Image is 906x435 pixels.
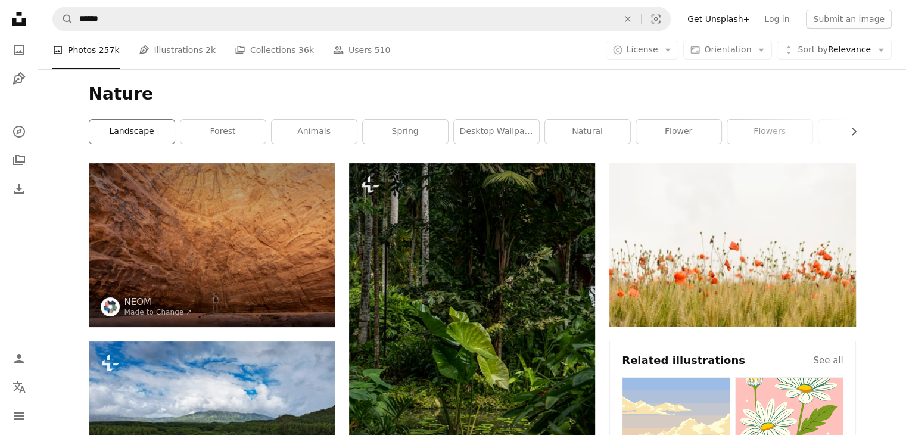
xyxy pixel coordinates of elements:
button: License [606,41,679,60]
img: orange flowers [609,163,855,327]
span: 36k [298,44,314,57]
form: Find visuals sitewide [52,7,671,31]
span: Sort by [798,45,827,54]
span: Orientation [704,45,751,54]
button: Search Unsplash [53,8,73,30]
a: spring [363,120,448,144]
a: Illustrations [7,67,31,91]
img: a man standing in the middle of a canyon [89,163,335,327]
button: Sort byRelevance [777,41,892,60]
a: flowers [727,120,812,144]
a: a man standing in the middle of a canyon [89,240,335,250]
a: NEOM [124,296,192,308]
a: Log in / Sign up [7,347,31,371]
a: Users 510 [333,31,390,69]
a: natural [545,120,630,144]
a: Illustrations 2k [139,31,216,69]
a: flower [636,120,721,144]
a: forest [180,120,266,144]
a: Explore [7,120,31,144]
a: Made to Change ↗ [124,308,192,316]
a: Collections 36k [235,31,314,69]
img: Go to NEOM's profile [101,297,120,316]
a: Home — Unsplash [7,7,31,33]
a: Download History [7,177,31,201]
a: mountain [818,120,904,144]
a: Collections [7,148,31,172]
button: Menu [7,404,31,428]
a: desktop wallpaper [454,120,539,144]
h4: Related illustrations [622,353,745,368]
a: orange flowers [609,239,855,250]
a: Get Unsplash+ [680,10,757,29]
h1: Nature [89,83,856,105]
span: 510 [375,44,391,57]
button: Submit an image [806,10,892,29]
a: a lush green forest filled with lots of trees [349,342,595,353]
span: Relevance [798,44,871,56]
button: Clear [615,8,641,30]
span: 2k [206,44,216,57]
a: landscape [89,120,175,144]
a: Photos [7,38,31,62]
a: Log in [757,10,796,29]
a: animals [272,120,357,144]
button: Orientation [683,41,772,60]
button: Visual search [642,8,670,30]
span: License [627,45,658,54]
a: See all [813,353,843,368]
button: Language [7,375,31,399]
button: scroll list to the right [843,120,856,144]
